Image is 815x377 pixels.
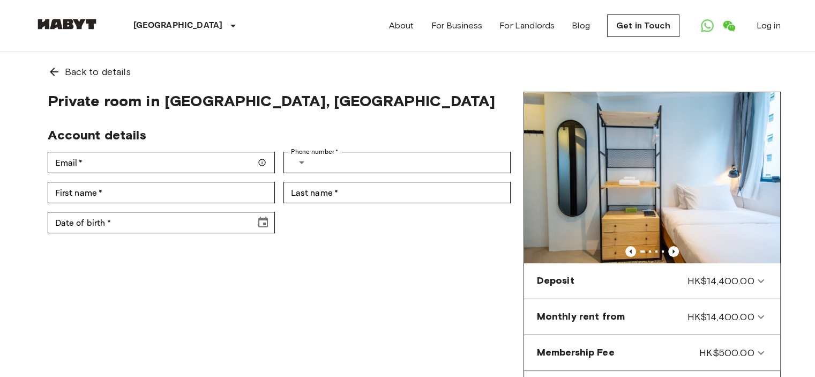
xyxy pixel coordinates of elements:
[48,152,275,173] div: Email
[687,274,754,288] span: HK$14,400.00
[537,346,615,360] span: Membership Fee
[48,182,275,203] div: First name
[537,310,625,324] span: Monthly rent from
[283,182,511,203] div: Last name
[697,15,718,36] a: Open WhatsApp
[699,346,754,360] span: HK$500.00
[757,19,781,32] a: Log in
[687,310,754,324] span: HK$14,400.00
[528,268,776,294] div: DepositHK$14,400.00
[499,19,555,32] a: For Landlords
[291,152,312,173] button: Select country
[528,339,776,366] div: Membership FeeHK$500.00
[718,15,739,36] a: Open WeChat
[48,92,511,110] span: Private room in [GEOGRAPHIC_DATA], [GEOGRAPHIC_DATA]
[537,274,574,288] span: Deposit
[35,52,781,92] a: Back to details
[65,65,131,79] span: Back to details
[252,212,274,233] button: Choose date
[291,147,339,157] label: Phone number
[389,19,414,32] a: About
[572,19,590,32] a: Blog
[607,14,679,37] a: Get in Touch
[35,19,99,29] img: Habyt
[258,158,266,167] svg: Make sure your email is correct — we'll send your booking details there.
[133,19,223,32] p: [GEOGRAPHIC_DATA]
[48,127,146,143] span: Account details
[625,246,636,257] button: Previous image
[524,92,780,263] img: Marketing picture of unit HK-01-046-009-01
[528,304,776,330] div: Monthly rent fromHK$14,400.00
[431,19,482,32] a: For Business
[668,246,679,257] button: Previous image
